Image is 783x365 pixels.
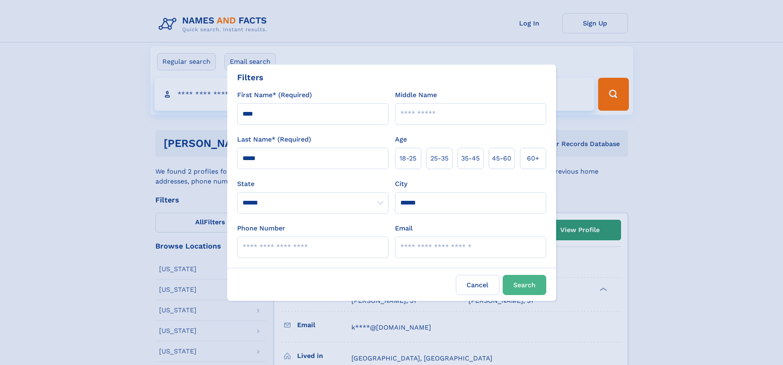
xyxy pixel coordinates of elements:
[237,179,388,189] label: State
[395,179,407,189] label: City
[492,153,511,163] span: 45‑60
[237,223,285,233] label: Phone Number
[395,90,437,100] label: Middle Name
[237,90,312,100] label: First Name* (Required)
[237,135,311,144] label: Last Name* (Required)
[395,223,413,233] label: Email
[395,135,407,144] label: Age
[456,275,499,295] label: Cancel
[527,153,539,163] span: 60+
[400,153,416,163] span: 18‑25
[461,153,480,163] span: 35‑45
[430,153,448,163] span: 25‑35
[503,275,546,295] button: Search
[237,71,263,84] div: Filters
